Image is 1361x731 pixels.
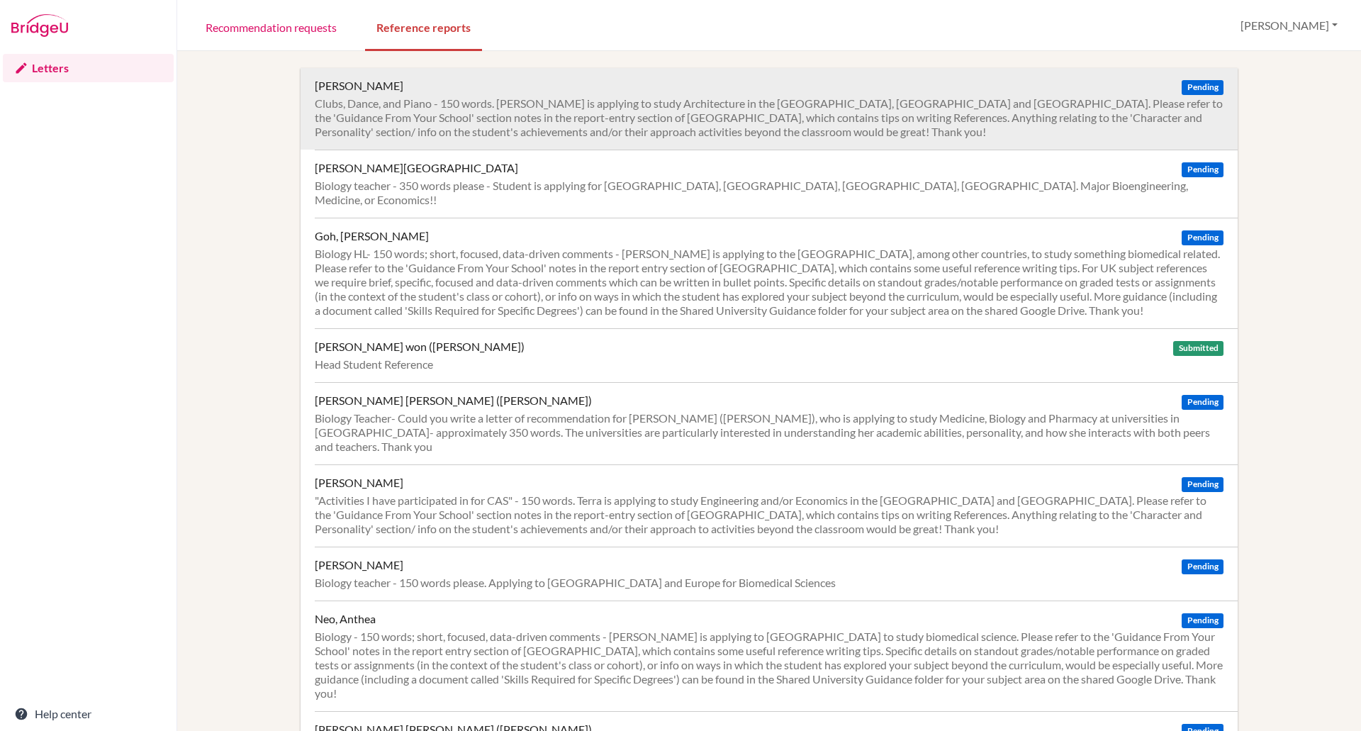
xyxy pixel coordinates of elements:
div: [PERSON_NAME] [315,79,403,93]
div: Head Student Reference [315,357,1223,372]
a: Reference reports [365,2,482,51]
a: [PERSON_NAME] won ([PERSON_NAME]) Submitted Head Student Reference [315,328,1238,382]
div: Neo, Anthea [315,612,376,626]
div: [PERSON_NAME] [315,476,403,490]
div: Biology Teacher- Could you write a letter of recommendation for [PERSON_NAME] ([PERSON_NAME]), wh... [315,411,1223,454]
span: Pending [1182,559,1223,574]
a: [PERSON_NAME] Pending "Activities I have participated in for CAS" - 150 words. Terra is applying ... [315,464,1238,547]
span: Submitted [1173,341,1223,356]
div: [PERSON_NAME] [315,558,403,572]
span: Pending [1182,230,1223,245]
div: Clubs, Dance, and Piano - 150 words. [PERSON_NAME] is applying to study Architecture in the [GEOG... [315,96,1223,139]
a: Neo, Anthea Pending Biology - 150 words; short, focused, data-driven comments - [PERSON_NAME] is ... [315,601,1238,711]
a: Recommendation requests [194,2,348,51]
div: "Activities I have participated in for CAS" - 150 words. Terra is applying to study Engineering a... [315,493,1223,536]
img: Bridge-U [11,14,68,37]
a: Letters [3,54,174,82]
div: Goh, [PERSON_NAME] [315,229,429,243]
span: Pending [1182,395,1223,410]
span: Pending [1182,613,1223,628]
span: Pending [1182,162,1223,177]
div: Biology teacher - 350 words please - Student is applying for [GEOGRAPHIC_DATA], [GEOGRAPHIC_DATA]... [315,179,1223,207]
div: [PERSON_NAME] won ([PERSON_NAME]) [315,340,525,354]
div: Biology - 150 words; short, focused, data-driven comments - [PERSON_NAME] is applying to [GEOGRAP... [315,630,1223,701]
a: [PERSON_NAME] [PERSON_NAME] ([PERSON_NAME]) Pending Biology Teacher- Could you write a letter of ... [315,382,1238,464]
div: Biology teacher - 150 words please. Applying to [GEOGRAPHIC_DATA] and Europe for Biomedical Sciences [315,576,1223,590]
a: [PERSON_NAME][GEOGRAPHIC_DATA] Pending Biology teacher - 350 words please - Student is applying f... [315,150,1238,218]
button: [PERSON_NAME] [1234,12,1344,39]
div: [PERSON_NAME][GEOGRAPHIC_DATA] [315,161,518,175]
a: [PERSON_NAME] Pending Biology teacher - 150 words please. Applying to [GEOGRAPHIC_DATA] and Europ... [315,547,1238,601]
div: [PERSON_NAME] [PERSON_NAME] ([PERSON_NAME]) [315,394,592,408]
span: Pending [1182,477,1223,492]
a: [PERSON_NAME] Pending Clubs, Dance, and Piano - 150 words. [PERSON_NAME] is applying to study Arc... [315,68,1238,150]
span: Pending [1182,80,1223,95]
a: Help center [3,700,174,728]
div: Biology HL- 150 words; short, focused, data-driven comments - [PERSON_NAME] is applying to the [G... [315,247,1223,318]
a: Goh, [PERSON_NAME] Pending Biology HL- 150 words; short, focused, data-driven comments - [PERSON_... [315,218,1238,328]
